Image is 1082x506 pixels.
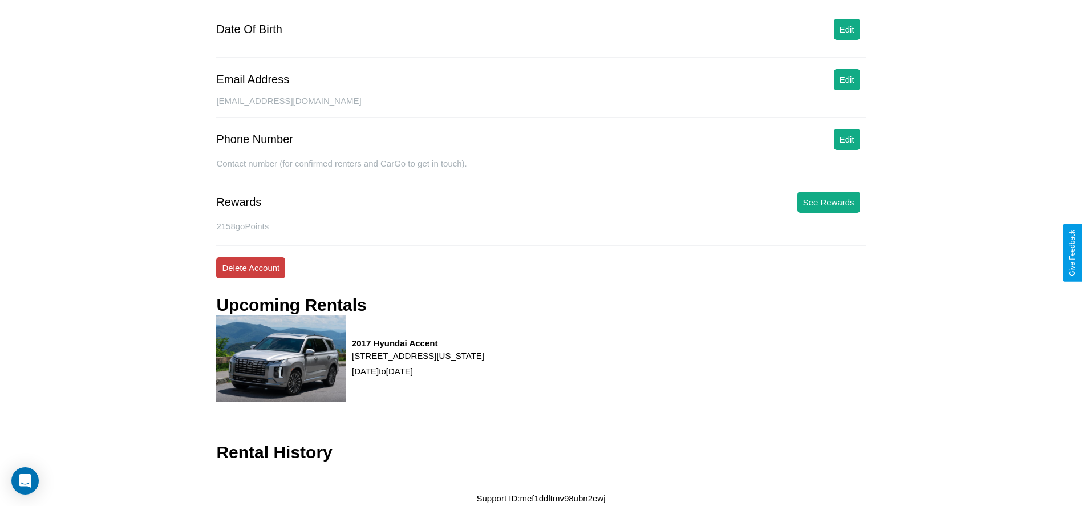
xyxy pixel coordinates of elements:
h3: Rental History [216,443,332,462]
button: See Rewards [797,192,860,213]
button: Edit [834,129,860,150]
div: Open Intercom Messenger [11,467,39,495]
div: Give Feedback [1068,230,1076,276]
p: [DATE] to [DATE] [352,363,484,379]
div: Rewards [216,196,261,209]
p: Support ID: mef1ddltmv98ubn2ewj [477,491,606,506]
h3: 2017 Hyundai Accent [352,338,484,348]
img: rental [216,315,346,402]
button: Edit [834,19,860,40]
div: Contact number (for confirmed renters and CarGo to get in touch). [216,159,865,180]
div: Email Address [216,73,289,86]
div: Date Of Birth [216,23,282,36]
div: Phone Number [216,133,293,146]
button: Delete Account [216,257,285,278]
h3: Upcoming Rentals [216,295,366,315]
button: Edit [834,69,860,90]
p: 2158 goPoints [216,218,865,234]
p: [STREET_ADDRESS][US_STATE] [352,348,484,363]
div: [EMAIL_ADDRESS][DOMAIN_NAME] [216,96,865,118]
